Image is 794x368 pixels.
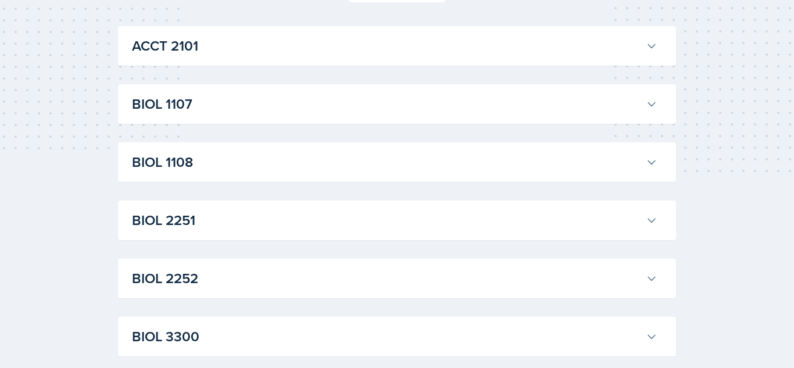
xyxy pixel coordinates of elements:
[130,208,660,233] button: BIOL 2251
[132,94,641,115] h3: BIOL 1107
[132,152,641,173] h3: BIOL 1108
[130,266,660,291] button: BIOL 2252
[132,268,641,289] h3: BIOL 2252
[132,326,641,347] h3: BIOL 3300
[132,210,641,231] h3: BIOL 2251
[130,91,660,117] button: BIOL 1107
[130,33,660,59] button: ACCT 2101
[132,35,641,56] h3: ACCT 2101
[130,324,660,349] button: BIOL 3300
[130,149,660,175] button: BIOL 1108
